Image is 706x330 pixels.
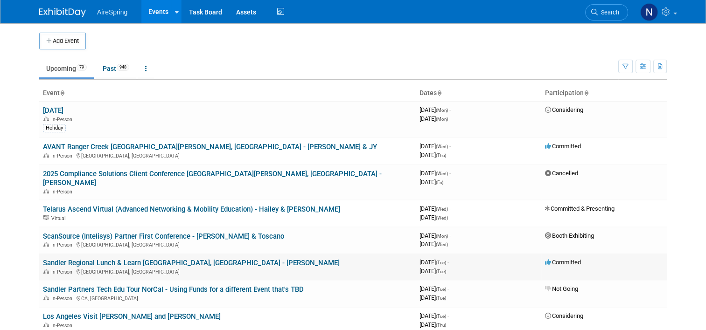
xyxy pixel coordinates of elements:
[447,259,449,266] span: -
[436,108,448,113] span: (Mon)
[419,214,448,221] span: [DATE]
[43,242,49,247] img: In-Person Event
[43,106,63,115] a: [DATE]
[43,268,412,275] div: [GEOGRAPHIC_DATA], [GEOGRAPHIC_DATA]
[43,294,412,302] div: CA, [GEOGRAPHIC_DATA]
[436,180,443,185] span: (Fri)
[545,285,578,292] span: Not Going
[60,89,64,96] a: Sort by Event Name
[39,33,86,49] button: Add Event
[43,269,49,274] img: In-Person Event
[51,323,75,329] span: In-Person
[43,312,221,321] a: Los Angeles Visit [PERSON_NAME] and [PERSON_NAME]
[43,189,49,193] img: In-Person Event
[419,106,451,113] span: [DATE]
[39,8,86,17] img: ExhibitDay
[436,144,448,149] span: (Wed)
[51,296,75,302] span: In-Person
[545,170,578,177] span: Cancelled
[436,117,448,122] span: (Mon)
[447,312,449,319] span: -
[419,285,449,292] span: [DATE]
[545,312,583,319] span: Considering
[436,287,446,292] span: (Tue)
[43,124,66,132] div: Holiday
[436,242,448,247] span: (Wed)
[541,85,667,101] th: Participation
[97,8,127,16] span: AireSpring
[584,89,588,96] a: Sort by Participation Type
[43,205,340,213] a: Telarus Ascend Virtual (Advanced Networking & Mobility Education) - Hailey & [PERSON_NAME]
[436,234,448,239] span: (Mon)
[419,241,448,247] span: [DATE]
[43,296,49,300] img: In-Person Event
[419,115,448,122] span: [DATE]
[419,179,443,186] span: [DATE]
[436,296,446,301] span: (Tue)
[43,285,304,294] a: Sandler Partners Tech Edu Tour NorCal - Using Funds for a different Event that's TBD
[419,268,446,275] span: [DATE]
[419,294,446,301] span: [DATE]
[419,259,449,266] span: [DATE]
[51,215,68,221] span: Virtual
[43,170,382,187] a: 2025 Compliance Solutions Client Conference [GEOGRAPHIC_DATA][PERSON_NAME], [GEOGRAPHIC_DATA] - [...
[436,314,446,319] span: (Tue)
[39,85,416,101] th: Event
[416,85,541,101] th: Dates
[419,170,451,177] span: [DATE]
[437,89,441,96] a: Sort by Start Date
[419,232,451,239] span: [DATE]
[43,232,284,241] a: ScanSource (Intelisys) Partner First Conference - [PERSON_NAME] & Toscano
[43,215,49,220] img: Virtual Event
[51,153,75,159] span: In-Person
[419,312,449,319] span: [DATE]
[96,60,136,77] a: Past948
[419,321,446,328] span: [DATE]
[436,269,446,274] span: (Tue)
[545,205,615,212] span: Committed & Presenting
[449,232,451,239] span: -
[449,170,451,177] span: -
[43,143,377,151] a: AVANT Ranger Creek [GEOGRAPHIC_DATA][PERSON_NAME], [GEOGRAPHIC_DATA] - [PERSON_NAME] & JY
[436,171,448,176] span: (Wed)
[419,205,451,212] span: [DATE]
[436,323,446,328] span: (Thu)
[43,323,49,327] img: In-Person Event
[640,3,658,21] img: Natalie Pyron
[43,259,340,267] a: Sandler Regional Lunch & Learn [GEOGRAPHIC_DATA], [GEOGRAPHIC_DATA] - [PERSON_NAME]
[419,151,446,158] span: [DATE]
[585,4,628,21] a: Search
[51,189,75,195] span: In-Person
[545,232,594,239] span: Booth Exhibiting
[545,259,581,266] span: Committed
[77,64,87,71] span: 79
[51,242,75,248] span: In-Person
[43,153,49,158] img: In-Person Event
[449,205,451,212] span: -
[436,206,448,212] span: (Wed)
[43,117,49,121] img: In-Person Event
[598,9,619,16] span: Search
[545,106,583,113] span: Considering
[43,151,412,159] div: [GEOGRAPHIC_DATA], [GEOGRAPHIC_DATA]
[117,64,129,71] span: 948
[449,143,451,150] span: -
[43,241,412,248] div: [GEOGRAPHIC_DATA], [GEOGRAPHIC_DATA]
[436,215,448,220] span: (Wed)
[447,285,449,292] span: -
[51,269,75,275] span: In-Person
[39,60,94,77] a: Upcoming79
[436,260,446,265] span: (Tue)
[419,143,451,150] span: [DATE]
[449,106,451,113] span: -
[545,143,581,150] span: Committed
[436,153,446,158] span: (Thu)
[51,117,75,123] span: In-Person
